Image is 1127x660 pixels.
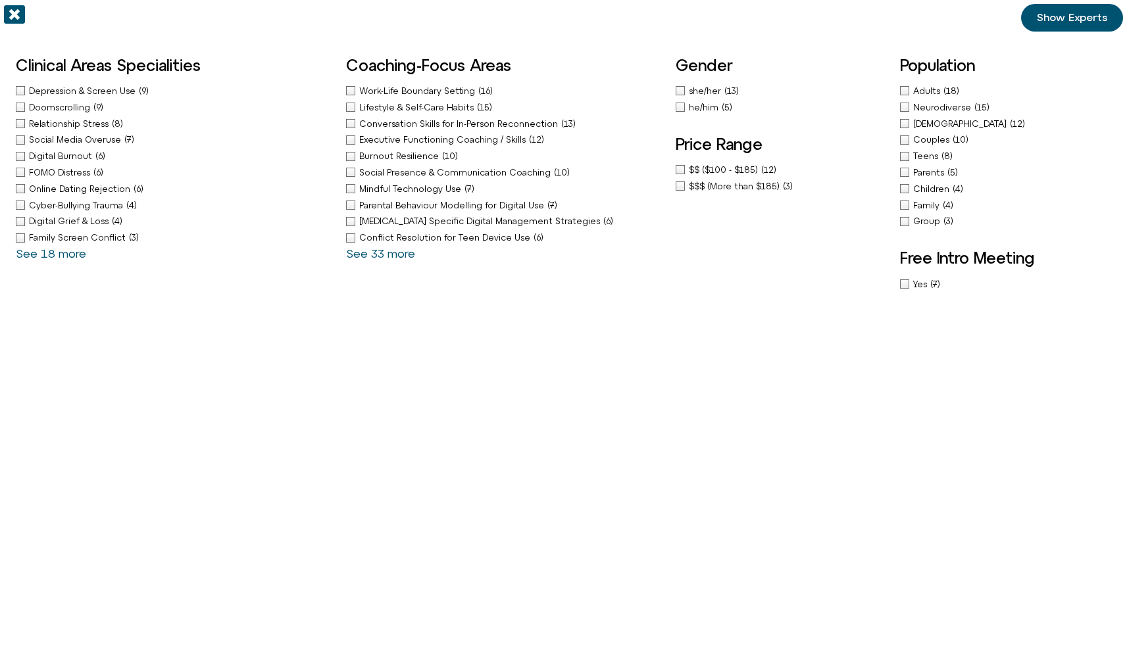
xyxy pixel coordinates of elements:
div: Neurodiverse(15) [900,101,1111,114]
div: he/him(5) [676,101,689,114]
span: (18) [943,86,959,96]
h3: Clinical Areas Specialities [16,57,333,74]
span: FOMO Distress [29,168,93,177]
div: Adults(18) [900,84,1111,98]
span: Parental Behaviour Modelling for Digital Use [359,200,547,210]
div: Online Dating Rejection(6) [16,182,333,196]
span: (7) [124,135,134,145]
div: Free Intro Meeting [900,277,1111,291]
span: Conflict Resolution for Teen Device Use [359,233,534,243]
span: (6) [93,168,103,177]
span: (6) [603,216,613,226]
span: (5) [722,103,732,112]
div: Conflict Resolution for Teen Device Use(6) [346,231,663,245]
span: Work-Life Boundary Setting [359,86,478,96]
div: Coaching-Focus Areas Specializations [346,84,663,260]
a: Show Experts [1021,4,1123,32]
span: (6) [134,184,143,194]
span: (9) [139,86,149,96]
div: Social Media Overuse(7) [16,133,333,147]
span: Lifestyle & Self-Care Habits [359,103,477,112]
span: $$ ($100 - $185) [689,165,761,175]
span: he/him [689,103,722,112]
span: Couples [913,135,953,145]
span: Children [913,184,953,194]
span: Depression & Screen Use [29,86,139,96]
h3: Price Range [676,135,887,153]
span: Family Screen Conflict [29,233,129,243]
span: (6) [95,151,105,161]
div: FOMO Distress(6) [16,166,333,179]
span: Online Dating Rejection [29,184,134,194]
span: (3) [943,216,953,226]
a: See 33 more [346,247,415,260]
span: (12) [761,165,776,175]
h3: Gender [676,57,688,74]
span: Burnout Resilience [359,151,442,161]
span: (10) [554,168,570,177]
div: Burnout Resilience(10) [346,149,663,163]
span: (4) [943,200,953,210]
div: Clinical Areas Specializations [16,84,333,260]
div: Depression & Screen Use(9) [16,84,333,98]
div: Group(3) [900,214,1111,228]
span: Digital Grief & Loss [29,216,112,226]
div: $$$ (More than $185)(3) [676,179,887,193]
span: (8) [941,151,953,161]
div: Couples(10) [900,133,1111,147]
span: (4) [126,200,137,210]
div: Conversation Skills for In-Person Reconnection(13) [346,117,663,131]
div: Work-Life Boundary Setting(16) [346,84,663,98]
span: Social Presence & Communication Coaching [359,168,554,177]
h3: Free Intro Meeting [900,249,1111,266]
span: (4) [953,184,963,194]
span: (8) [112,119,123,129]
span: (12) [1010,119,1025,129]
span: Digital Burnout [29,151,95,161]
span: Mindful Technology Use [359,184,464,194]
div: $$ ($100 - $185)(12) [676,163,887,177]
div: Relationship Stress(8) [16,117,333,131]
div: Parents(5) [900,166,1111,179]
span: Social Media Overuse [29,135,124,145]
span: Doomscrolling [29,103,93,112]
span: she/her [689,86,724,96]
div: Mindful Technology Use(7) [346,182,663,196]
span: (13) [561,119,576,129]
span: Group [913,216,943,226]
span: (4) [112,216,122,226]
span: [DEMOGRAPHIC_DATA] [913,119,1010,129]
div: Population [900,84,1111,228]
span: Teens [913,151,941,161]
span: (10) [953,135,968,145]
div: Children(4) [900,182,1111,196]
span: Executive Functioning Coaching / Skills [359,135,529,145]
div: Family(4) [900,199,1111,212]
div: Digital Grief & Loss(4) [16,214,333,228]
div: Doomscrolling(9) [16,101,333,114]
span: (5) [947,168,958,177]
div: Cyber-Bullying Trauma(4) [16,199,333,212]
div: Social Presence & Communication Coaching(10) [346,166,663,179]
div: Parental Behaviour Modelling for Digital Use(7) [346,199,663,212]
span: Parents [913,168,947,177]
div: Yes(7) [900,277,1111,291]
span: (10) [442,151,458,161]
div: Digital Burnout(6) [16,149,333,163]
span: (6) [534,233,543,243]
span: (15) [477,103,492,112]
span: (3) [129,233,139,243]
span: Show Experts [1037,12,1107,24]
div: Teens(8) [900,149,1111,163]
div: LGBTQ+(12) [900,117,1111,131]
span: (7) [930,279,940,289]
span: $$$ (More than $185) [689,181,783,191]
span: (16) [478,86,493,96]
span: Relationship Stress [29,119,112,129]
a: See 18 more [16,247,86,260]
span: (13) [724,86,739,96]
span: (3) [783,181,793,191]
span: Yes [913,279,930,289]
h3: Coaching-Focus Areas [346,57,663,74]
span: (7) [464,184,474,194]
